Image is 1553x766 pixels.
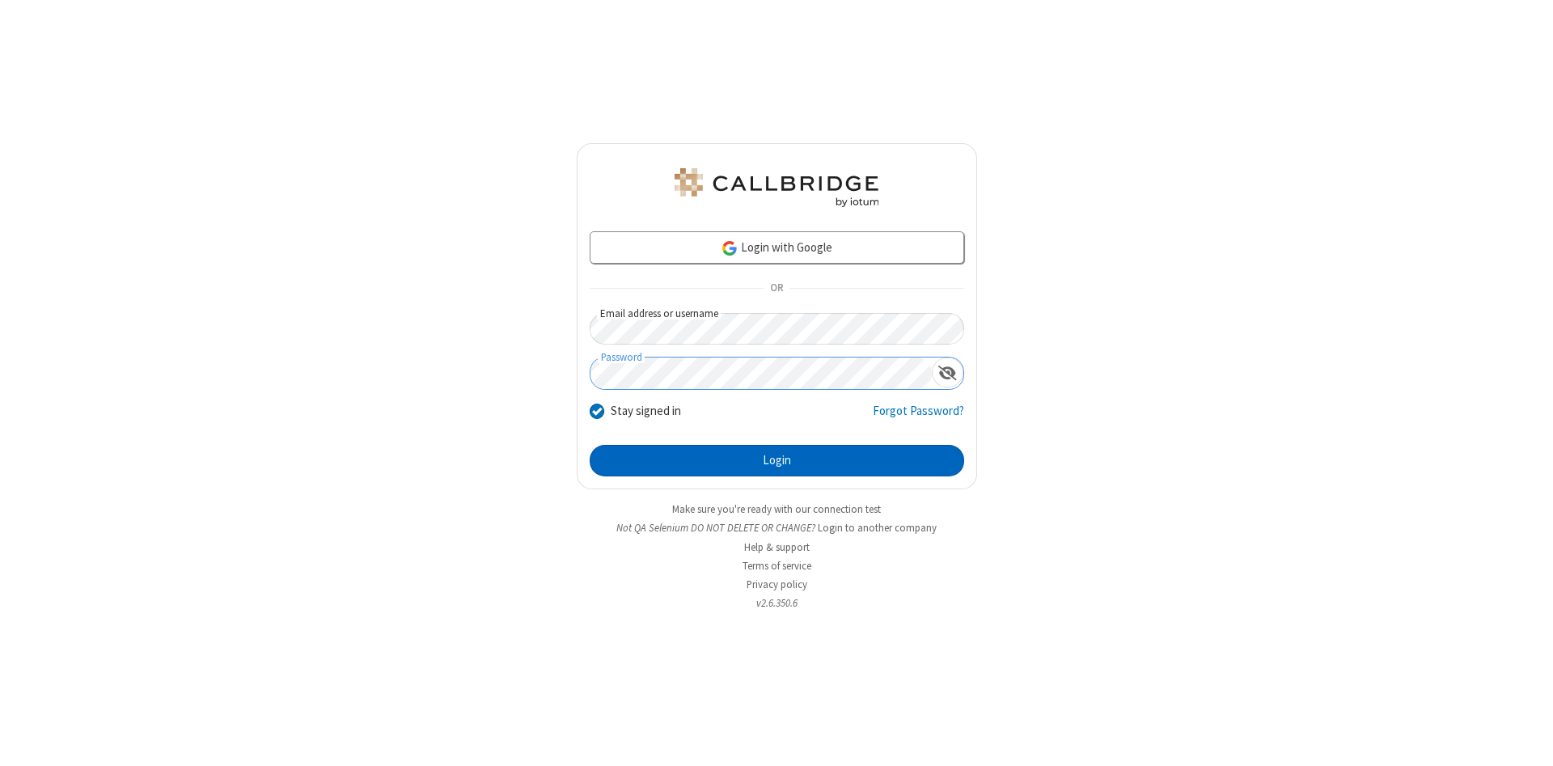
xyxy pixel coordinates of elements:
span: OR [764,277,789,300]
button: Login [590,445,964,477]
input: Password [590,358,932,389]
input: Email address or username [590,313,964,345]
a: Help & support [744,540,810,554]
label: Stay signed in [611,402,681,421]
a: Login with Google [590,231,964,264]
img: google-icon.png [721,239,738,257]
div: Show password [932,358,963,387]
img: QA Selenium DO NOT DELETE OR CHANGE [671,168,882,207]
a: Forgot Password? [873,402,964,433]
a: Terms of service [743,559,811,573]
li: v2.6.350.6 [577,595,977,611]
li: Not QA Selenium DO NOT DELETE OR CHANGE? [577,520,977,535]
button: Login to another company [818,520,937,535]
iframe: Chat [1513,724,1541,755]
a: Privacy policy [747,578,807,591]
a: Make sure you're ready with our connection test [672,502,881,516]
